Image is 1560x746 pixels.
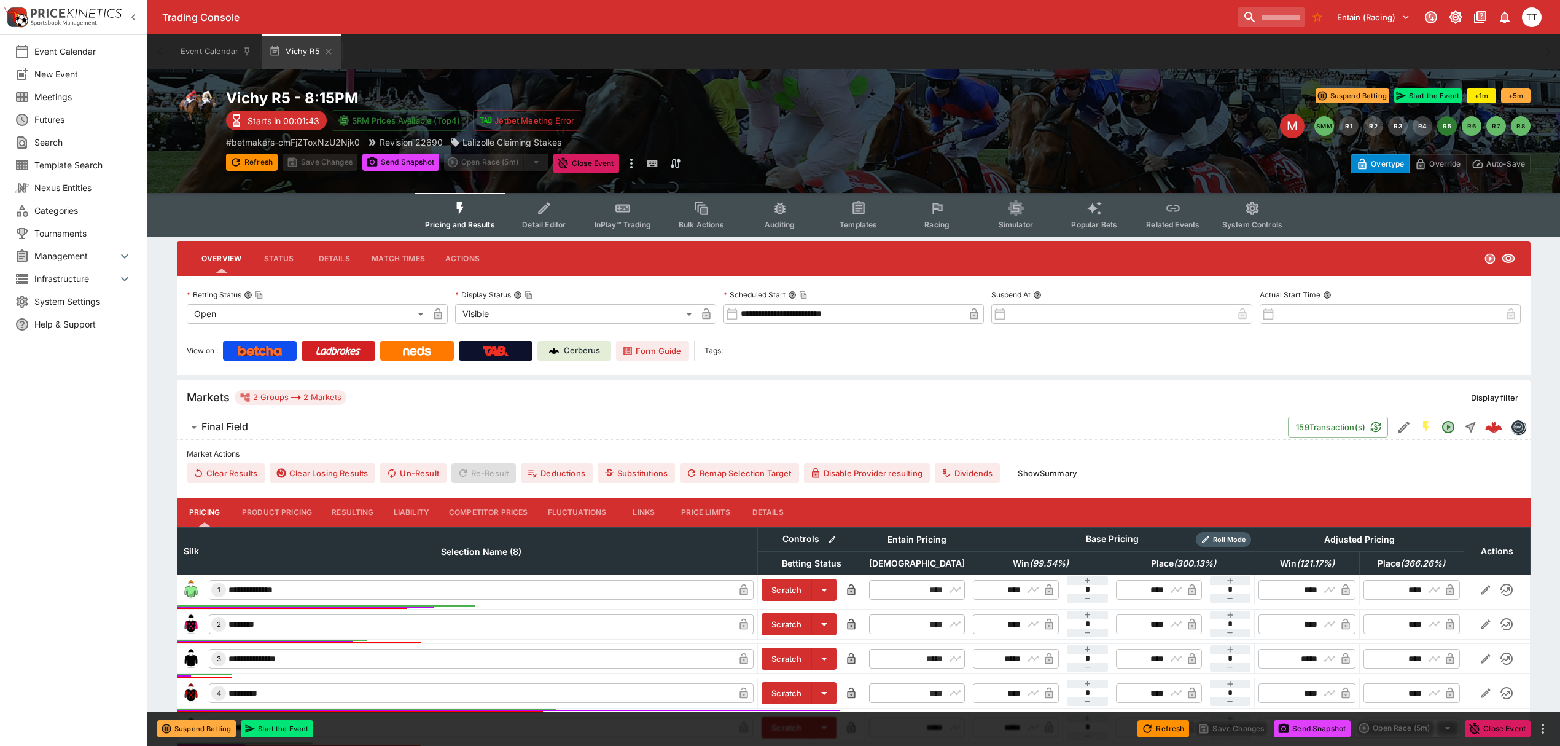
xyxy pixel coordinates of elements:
[316,346,361,356] img: Ladbrokes
[187,445,1521,463] label: Market Actions
[1355,720,1460,737] div: split button
[34,90,132,103] span: Meetings
[537,341,611,361] a: Cerberus
[255,291,263,299] button: Copy To Clipboard
[1437,416,1459,438] button: Open
[1467,88,1496,103] button: +1m
[483,346,509,356] img: TabNZ
[1351,154,1410,173] button: Overtype
[1266,556,1348,571] span: Win(121.17%)
[1388,116,1408,136] button: R3
[1137,556,1230,571] span: Place(300.13%)
[1394,88,1462,103] button: Start the Event
[1316,88,1389,103] button: Suspend Betting
[444,154,548,171] div: split button
[1466,154,1531,173] button: Auto-Save
[1260,289,1320,300] p: Actual Start Time
[187,463,265,483] button: Clear Results
[616,498,671,527] button: Links
[34,249,117,262] span: Management
[177,88,216,128] img: horse_racing.png
[1010,463,1084,483] button: ShowSummary
[162,11,1233,24] div: Trading Console
[262,34,340,69] button: Vichy R5
[34,204,132,217] span: Categories
[1485,418,1502,436] img: logo-cerberus--red.svg
[999,220,1033,229] span: Simulator
[214,689,224,697] span: 4
[1420,6,1442,28] button: Connected to PK
[1481,415,1506,439] a: 6b6231b1-a5a8-4a04-9dd5-761233139089
[362,154,439,171] button: Send Snapshot
[553,154,619,173] button: Close Event
[177,498,232,527] button: Pricing
[762,682,812,704] button: Scratch
[1501,88,1531,103] button: +5m
[214,620,224,629] span: 2
[1137,720,1189,737] button: Refresh
[251,244,306,273] button: Status
[226,136,360,149] p: Copy To Clipboard
[824,532,840,548] button: Bulk edit
[999,556,1082,571] span: Win(99.54%)
[157,720,236,737] button: Suspend Betting
[598,463,675,483] button: Substitutions
[1314,116,1531,136] nav: pagination navigation
[403,346,431,356] img: Neds
[31,20,97,26] img: Sportsbook Management
[455,289,511,300] p: Display Status
[1464,527,1530,575] th: Actions
[31,9,122,18] img: PriceKinetics
[1363,116,1383,136] button: R2
[525,291,533,299] button: Copy To Clipboard
[1445,6,1467,28] button: Toggle light/dark mode
[513,291,522,299] button: Display StatusCopy To Clipboard
[1464,388,1526,407] button: Display filter
[1222,220,1282,229] span: System Controls
[187,289,241,300] p: Betting Status
[332,110,468,131] button: SRM Prices Available (Top4)
[427,544,535,559] span: Selection Name (8)
[226,88,878,108] h2: Copy To Clipboard
[935,463,1000,483] button: Dividends
[1415,416,1437,438] button: SGM Enabled
[34,181,132,194] span: Nexus Entities
[799,291,808,299] button: Copy To Clipboard
[924,220,950,229] span: Racing
[34,68,132,80] span: New Event
[624,154,639,173] button: more
[1274,720,1351,737] button: Send Snapshot
[232,498,322,527] button: Product Pricing
[804,463,930,483] button: Disable Provider resulting
[34,159,132,171] span: Template Search
[991,289,1031,300] p: Suspend At
[1288,417,1388,438] button: 159Transaction(s)
[1522,7,1542,27] div: Tala Taufale
[415,193,1292,237] div: Event type filters
[240,390,341,405] div: 2 Groups 2 Markets
[679,220,724,229] span: Bulk Actions
[522,220,566,229] span: Detail Editor
[439,498,538,527] button: Competitor Prices
[1484,253,1496,265] svg: Open
[1146,220,1199,229] span: Related Events
[740,498,795,527] button: Details
[1071,220,1117,229] span: Popular Bets
[215,586,223,594] span: 1
[538,498,617,527] button: Fluctuations
[462,136,561,149] p: Lalizolle Claiming Stakes
[865,551,969,575] th: [DEMOGRAPHIC_DATA]
[616,341,689,361] a: Form Guide
[1437,116,1457,136] button: R5
[1486,157,1525,170] p: Auto-Save
[226,154,278,171] button: Refresh
[187,390,230,404] h5: Markets
[723,289,786,300] p: Scheduled Start
[238,346,282,356] img: Betcha
[1393,416,1415,438] button: Edit Detail
[758,527,865,551] th: Controls
[34,136,132,149] span: Search
[865,527,969,551] th: Entain Pricing
[704,341,723,361] label: Tags:
[1364,556,1459,571] span: Place(366.26%)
